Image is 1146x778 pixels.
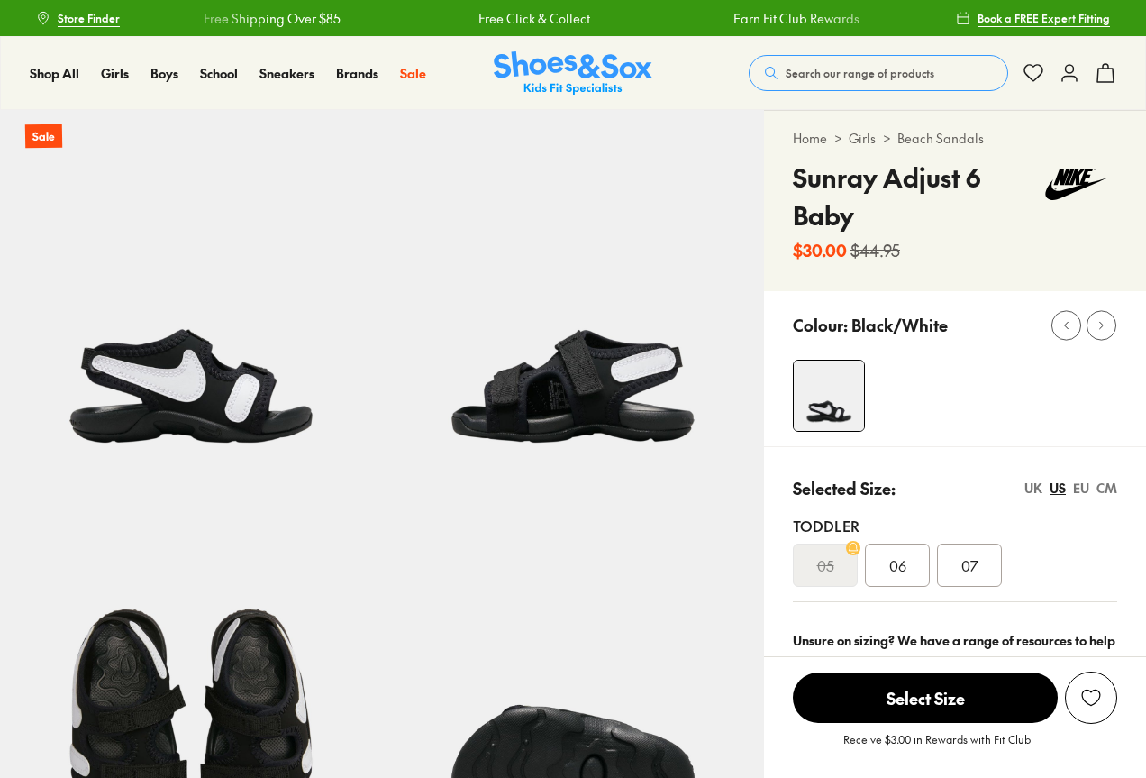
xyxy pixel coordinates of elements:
a: Beach Sandals [897,129,984,148]
b: $30.00 [793,238,847,262]
a: Free Shipping Over $85 [203,9,340,28]
img: 5-468264_1 [382,110,764,492]
span: 06 [889,554,906,576]
span: Select Size [793,673,1058,723]
span: Boys [150,64,178,82]
a: Book a FREE Expert Fitting [956,2,1110,34]
img: SNS_Logo_Responsive.svg [494,51,652,96]
s: $44.95 [850,238,900,262]
p: Sale [25,124,62,149]
div: US [1050,479,1066,498]
a: School [200,64,238,83]
img: 4-468263_1 [794,361,864,431]
p: Black/White [851,313,948,337]
div: Toddler [793,515,1117,536]
span: Book a FREE Expert Fitting [978,10,1110,26]
div: UK [1024,479,1042,498]
h4: Sunray Adjust 6 Baby [793,159,1035,234]
a: Store Finder [36,2,120,34]
button: Select Size [793,672,1058,724]
div: CM [1096,479,1117,498]
div: Unsure on sizing? We have a range of resources to help [793,631,1117,650]
a: Earn Fit Club Rewards [732,9,858,28]
div: EU [1073,479,1089,498]
img: Vendor logo [1035,159,1117,210]
a: Sneakers [259,64,314,83]
p: Selected Size: [793,476,896,500]
span: Search our range of products [786,65,934,81]
span: 07 [961,554,978,576]
a: Home [793,129,827,148]
button: Search our range of products [749,55,1008,91]
p: Receive $3.00 in Rewards with Fit Club [843,731,1031,764]
div: > > [793,129,1117,148]
span: School [200,64,238,82]
a: Free Click & Collect [477,9,588,28]
a: Sale [400,64,426,83]
span: Shop All [30,64,79,82]
a: Girls [101,64,129,83]
a: Girls [849,129,876,148]
span: Girls [101,64,129,82]
span: Sneakers [259,64,314,82]
span: Brands [336,64,378,82]
a: Brands [336,64,378,83]
a: Boys [150,64,178,83]
p: Colour: [793,313,848,337]
a: Shop All [30,64,79,83]
span: Store Finder [58,10,120,26]
s: 05 [817,554,834,576]
button: Add to Wishlist [1065,672,1117,724]
a: Shoes & Sox [494,51,652,96]
span: Sale [400,64,426,82]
